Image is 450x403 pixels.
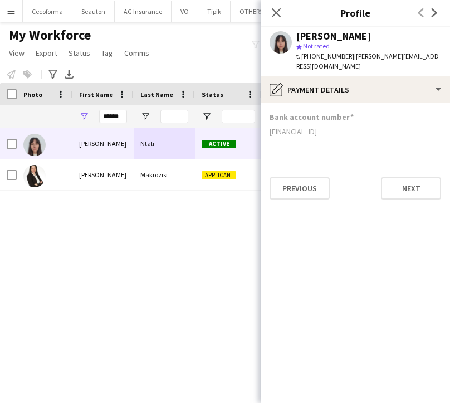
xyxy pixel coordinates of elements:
img: Ioanna Ntali [23,134,46,156]
span: Applicant [202,171,236,179]
span: Photo [23,90,42,99]
span: Active [202,140,236,148]
a: Status [64,46,95,60]
button: AG Insurance [115,1,172,22]
button: Open Filter Menu [140,111,150,122]
div: Ntali [134,128,195,159]
div: Makrozisi [134,159,195,190]
a: Comms [120,46,154,60]
div: Payment details [261,76,450,103]
span: Tag [101,48,113,58]
span: Status [69,48,90,58]
button: Seauton [72,1,115,22]
div: [PERSON_NAME] [72,159,134,190]
button: VO [172,1,198,22]
a: Export [31,46,62,60]
span: t. [PHONE_NUMBER] [296,52,354,60]
span: Status [202,90,223,99]
input: Last Name Filter Input [160,110,188,123]
span: View [9,48,25,58]
span: My Workforce [9,27,91,43]
button: Open Filter Menu [79,111,89,122]
span: Last Name [140,90,173,99]
input: First Name Filter Input [99,110,127,123]
app-action-btn: Advanced filters [46,67,60,81]
img: Ioanna Makrozisi [23,165,46,187]
a: View [4,46,29,60]
button: Tipik [198,1,231,22]
button: Previous [270,177,330,200]
input: Status Filter Input [222,110,255,123]
span: Comms [124,48,149,58]
span: Export [36,48,57,58]
button: Cecoforma [23,1,72,22]
button: OTHERS [231,1,272,22]
span: Not rated [303,42,330,50]
h3: Bank account number [270,112,354,122]
app-action-btn: Export XLSX [62,67,76,81]
div: [PERSON_NAME] [72,128,134,159]
button: Open Filter Menu [202,111,212,122]
button: Next [381,177,441,200]
span: | [PERSON_NAME][EMAIL_ADDRESS][DOMAIN_NAME] [296,52,439,70]
span: First Name [79,90,113,99]
div: [PERSON_NAME] [296,31,371,41]
div: [FINANCIAL_ID] [270,127,441,137]
h3: Profile [261,6,450,20]
a: Tag [97,46,118,60]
